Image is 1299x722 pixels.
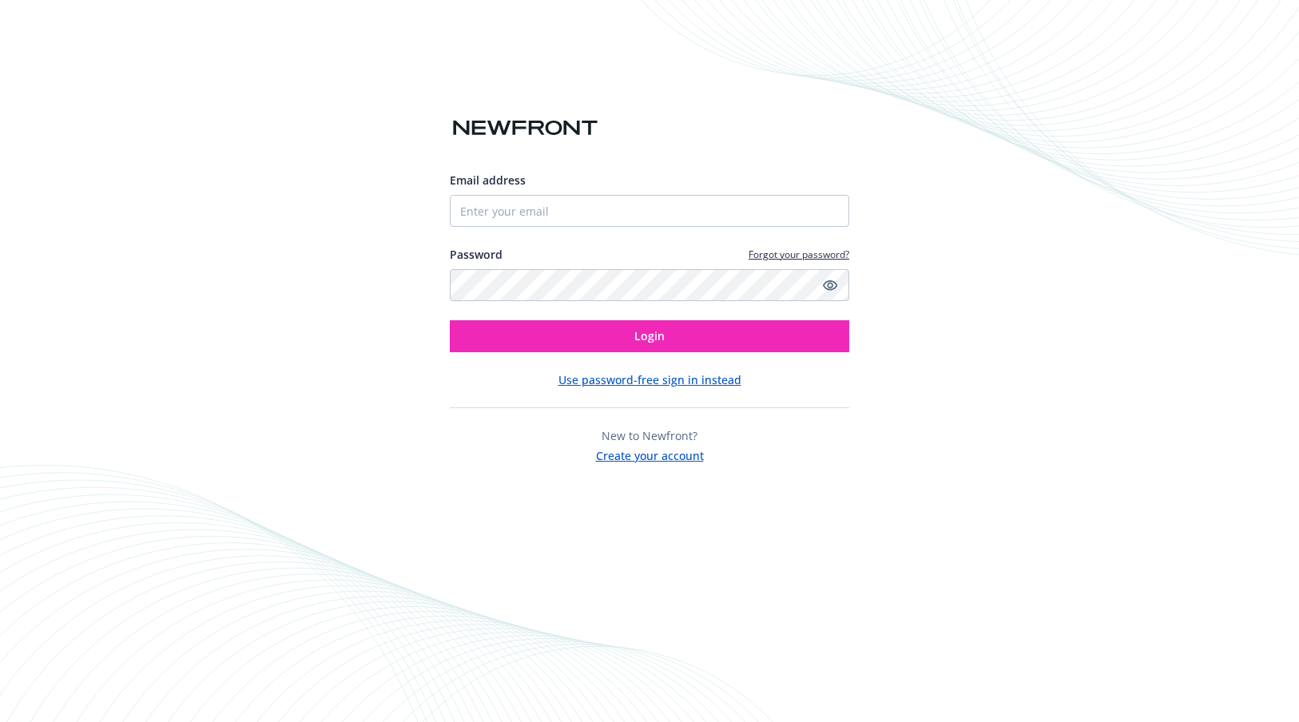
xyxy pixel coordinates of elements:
[450,320,849,352] button: Login
[820,276,840,295] a: Show password
[596,444,704,464] button: Create your account
[450,173,526,188] span: Email address
[634,328,665,343] span: Login
[602,428,697,443] span: New to Newfront?
[450,269,849,301] input: Enter your password
[558,371,741,388] button: Use password-free sign in instead
[749,248,849,261] a: Forgot your password?
[450,114,601,142] img: Newfront logo
[450,195,849,227] input: Enter your email
[450,246,503,263] label: Password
